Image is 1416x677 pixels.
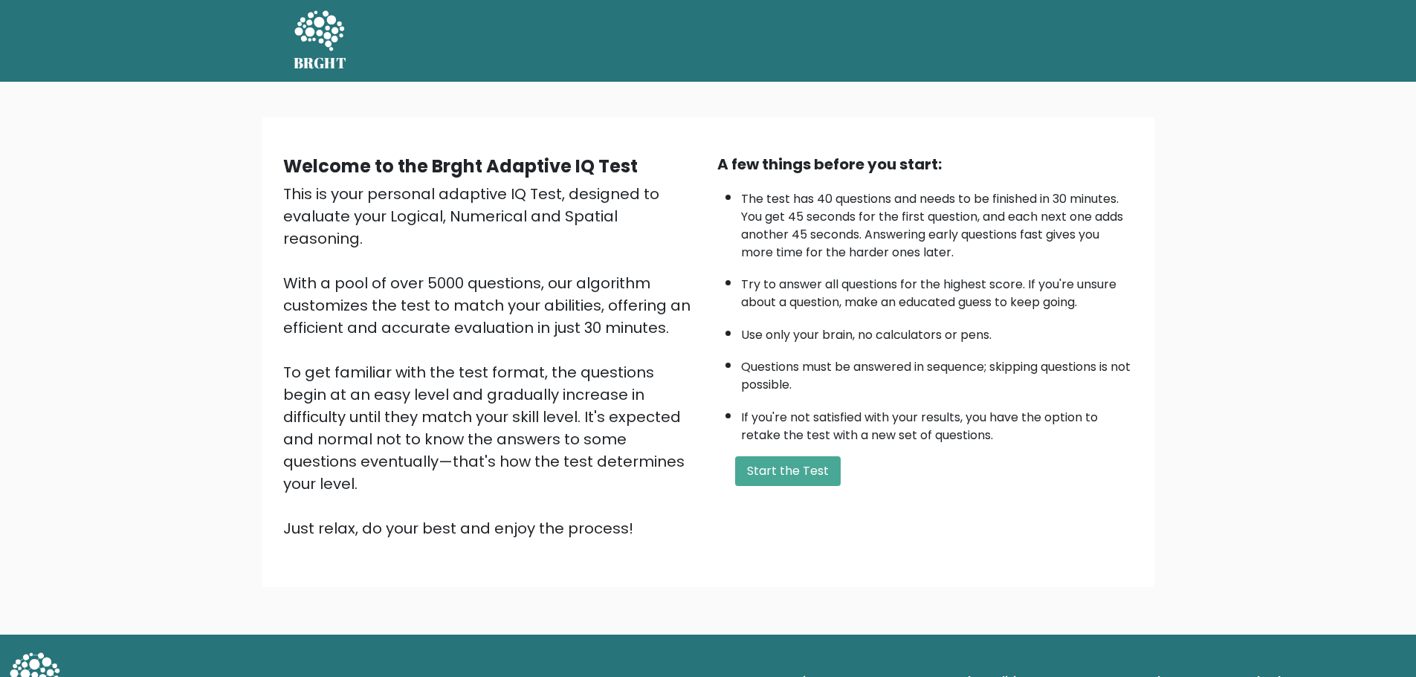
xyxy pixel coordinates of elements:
[283,154,638,178] b: Welcome to the Brght Adaptive IQ Test
[741,268,1134,311] li: Try to answer all questions for the highest score. If you're unsure about a question, make an edu...
[741,351,1134,394] li: Questions must be answered in sequence; skipping questions is not possible.
[741,319,1134,344] li: Use only your brain, no calculators or pens.
[741,401,1134,444] li: If you're not satisfied with your results, you have the option to retake the test with a new set ...
[294,54,347,72] h5: BRGHT
[283,183,699,540] div: This is your personal adaptive IQ Test, designed to evaluate your Logical, Numerical and Spatial ...
[294,6,347,76] a: BRGHT
[735,456,841,486] button: Start the Test
[741,183,1134,262] li: The test has 40 questions and needs to be finished in 30 minutes. You get 45 seconds for the firs...
[717,153,1134,175] div: A few things before you start:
